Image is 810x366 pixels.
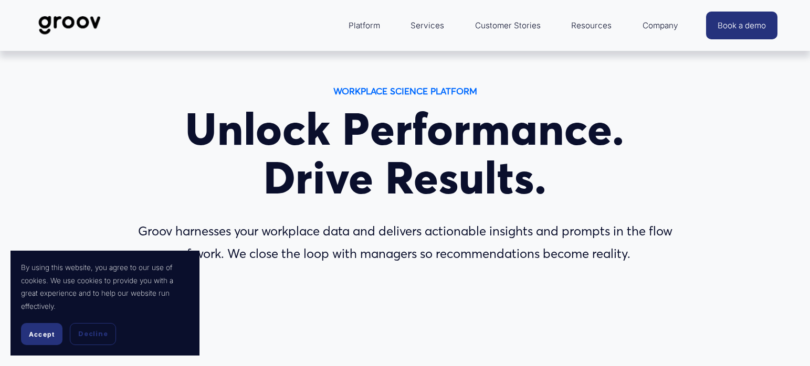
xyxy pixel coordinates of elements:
section: Cookie banner [10,251,199,356]
span: Accept [29,330,55,338]
span: Decline [78,329,108,339]
img: Groov | Workplace Science Platform | Unlock Performance | Drive Results [33,8,107,42]
span: Platform [349,18,380,33]
span: Resources [571,18,612,33]
a: Services [405,13,449,38]
h1: Unlock Performance. Drive Results. [131,105,680,202]
a: Book a demo [706,12,777,39]
a: folder dropdown [343,13,385,38]
p: Groov harnesses your workplace data and delivers actionable insights and prompts in the flow of w... [131,220,680,265]
button: Decline [70,323,116,345]
button: Accept [21,323,62,345]
a: folder dropdown [637,13,683,38]
a: Customer Stories [470,13,546,38]
p: By using this website, you agree to our use of cookies. We use cookies to provide you with a grea... [21,261,189,313]
a: folder dropdown [566,13,617,38]
strong: WORKPLACE SCIENCE PLATFORM [333,85,477,96]
span: Company [643,18,678,33]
